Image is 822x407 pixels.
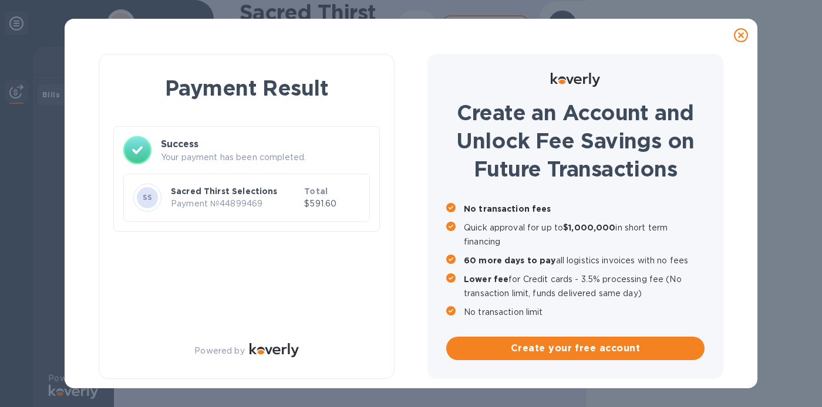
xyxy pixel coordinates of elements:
[563,223,615,232] b: $1,000,000
[171,198,299,210] p: Payment № 44899469
[194,345,244,357] p: Powered by
[446,99,705,183] h1: Create an Account and Unlock Fee Savings on Future Transactions
[446,337,705,360] button: Create your free account
[464,305,705,319] p: No transaction limit
[250,343,299,357] img: Logo
[551,73,600,87] img: Logo
[456,341,695,355] span: Create your free account
[464,274,508,284] b: Lower fee
[161,151,370,164] p: Your payment has been completed.
[161,137,370,151] h3: Success
[304,186,328,196] b: Total
[171,185,299,197] p: Sacred Thirst Selections
[304,198,360,210] p: $591.60
[464,204,551,213] b: No transaction fees
[143,193,153,202] b: SS
[118,73,375,103] h1: Payment Result
[464,256,556,265] b: 60 more days to pay
[464,272,705,300] p: for Credit cards - 3.5% processing fee (No transaction limit, funds delivered same day)
[464,221,705,249] p: Quick approval for up to in short term financing
[464,253,705,267] p: all logistics invoices with no fees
